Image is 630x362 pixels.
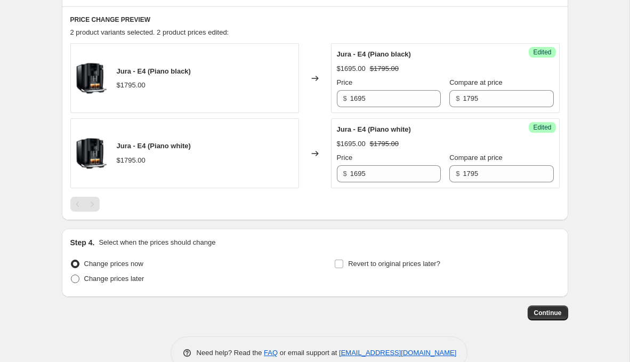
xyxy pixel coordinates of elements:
[84,275,144,283] span: Change prices later
[456,170,459,178] span: $
[70,237,95,248] h2: Step 4.
[534,309,562,317] span: Continue
[337,125,411,133] span: Jura - E4 (Piano white)
[456,94,459,102] span: $
[70,15,560,24] h6: PRICE CHANGE PREVIEW
[337,50,411,58] span: Jura - E4 (Piano black)
[117,142,191,150] span: Jura - E4 (Piano white)
[337,140,366,148] span: $1695.00
[117,156,146,164] span: $1795.00
[117,67,191,75] span: Jura - E4 (Piano black)
[370,140,399,148] span: $1795.00
[278,349,339,357] span: or email support at
[76,62,108,94] img: jura-e4-933072_80x.jpg
[339,349,456,357] a: [EMAIL_ADDRESS][DOMAIN_NAME]
[337,78,353,86] span: Price
[533,48,551,57] span: Edited
[70,197,100,212] nav: Pagination
[197,349,264,357] span: Need help? Read the
[343,94,347,102] span: $
[370,65,399,73] span: $1795.00
[117,81,146,89] span: $1795.00
[348,260,440,268] span: Revert to original prices later?
[70,28,229,36] span: 2 product variants selected. 2 product prices edited:
[337,154,353,162] span: Price
[533,123,551,132] span: Edited
[84,260,143,268] span: Change prices now
[449,78,503,86] span: Compare at price
[528,305,568,320] button: Continue
[449,154,503,162] span: Compare at price
[76,138,108,170] img: jura-e4-933072_80x.jpg
[264,349,278,357] a: FAQ
[343,170,347,178] span: $
[99,237,215,248] p: Select when the prices should change
[337,65,366,73] span: $1695.00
